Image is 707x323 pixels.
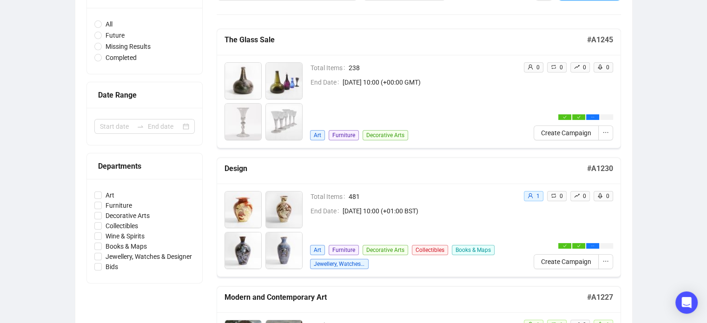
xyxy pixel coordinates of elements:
span: End Date [311,77,343,87]
span: Decorative Arts [363,245,408,255]
span: Art [310,245,325,255]
span: Create Campaign [541,257,591,267]
span: 0 [606,193,609,199]
span: 1 [536,193,540,199]
span: Jewellery, Watches & Designer [102,251,196,262]
span: Furniture [329,245,359,255]
span: ellipsis [591,244,595,248]
span: 0 [583,64,586,71]
span: 481 [349,191,516,202]
span: All [102,19,116,29]
span: rise [574,64,580,70]
h5: Design [225,163,587,174]
span: Art [102,190,118,200]
img: 4_1.jpg [266,232,302,269]
span: Collectibles [102,221,142,231]
div: Departments [98,160,191,172]
span: Jewellery, Watches & Designer [310,259,369,269]
span: 0 [560,193,563,199]
span: 0 [536,64,540,71]
span: Total Items [311,191,349,202]
h5: # A1230 [587,163,613,174]
span: Collectibles [412,245,448,255]
img: 1_1.jpg [225,63,261,99]
span: Wine & Spirits [102,231,148,241]
span: ellipsis [602,258,609,264]
span: [DATE] 10:00 (+01:00 BST) [343,206,516,216]
img: 3_1.jpg [225,232,261,269]
span: Total Items [311,63,349,73]
span: Missing Results [102,41,154,52]
span: 0 [560,64,563,71]
span: check [563,115,567,119]
span: Completed [102,53,140,63]
span: Future [102,30,128,40]
input: Start date [100,121,133,132]
button: Create Campaign [534,254,599,269]
img: 1_1.jpg [225,191,261,228]
span: check [577,115,581,119]
span: Books & Maps [452,245,495,255]
span: Art [310,130,325,140]
span: user [528,64,533,70]
span: Decorative Arts [102,211,153,221]
span: Furniture [102,200,136,211]
h5: # A1227 [587,292,613,303]
img: 4_1.jpg [266,104,302,140]
div: Open Intercom Messenger [675,291,698,314]
span: 238 [349,63,516,73]
span: Furniture [329,130,359,140]
a: The Glass Sale#A1245Total Items238End Date[DATE] 10:00 (+00:00 GMT)ArtFurnitureDecorative Artsuse... [217,29,621,148]
h5: The Glass Sale [225,34,587,46]
span: ellipsis [591,115,595,119]
img: 3_1.jpg [225,104,261,140]
span: ellipsis [602,129,609,136]
span: retweet [551,64,556,70]
span: Books & Maps [102,241,151,251]
span: 0 [583,193,586,199]
span: Bids [102,262,122,272]
span: rocket [597,64,603,70]
h5: Modern and Contemporary Art [225,292,587,303]
div: Date Range [98,89,191,101]
span: Create Campaign [541,128,591,138]
span: swap-right [137,123,144,130]
span: check [563,244,567,248]
input: End date [148,121,181,132]
span: to [137,123,144,130]
h5: # A1245 [587,34,613,46]
span: 0 [606,64,609,71]
span: Decorative Arts [363,130,408,140]
span: retweet [551,193,556,198]
span: rocket [597,193,603,198]
span: user [528,193,533,198]
span: rise [574,193,580,198]
img: 2_1.jpg [266,63,302,99]
span: [DATE] 10:00 (+00:00 GMT) [343,77,516,87]
span: check [577,244,581,248]
a: Design#A1230Total Items481End Date[DATE] 10:00 (+01:00 BST)ArtFurnitureDecorative ArtsCollectible... [217,158,621,277]
img: 2_1.jpg [266,191,302,228]
button: Create Campaign [534,125,599,140]
span: End Date [311,206,343,216]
